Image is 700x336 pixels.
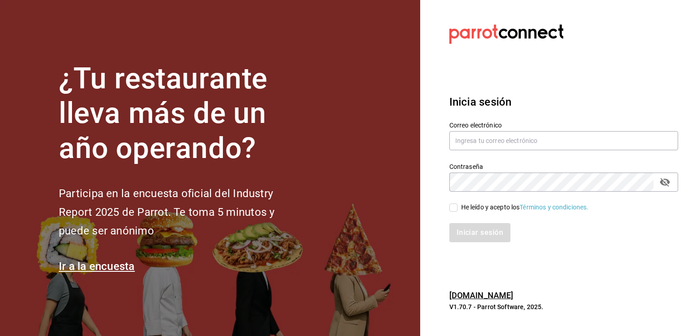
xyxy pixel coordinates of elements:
[449,122,678,128] label: Correo electrónico
[59,260,135,273] a: Ir a la encuesta
[449,290,514,300] a: [DOMAIN_NAME]
[449,94,678,110] h3: Inicia sesión
[449,163,678,169] label: Contraseña
[461,203,589,212] div: He leído y acepto los
[449,131,678,150] input: Ingresa tu correo electrónico
[520,204,588,211] a: Términos y condiciones.
[59,61,305,166] h1: ¿Tu restaurante lleva más de un año operando?
[449,302,678,311] p: V1.70.7 - Parrot Software, 2025.
[59,184,305,240] h2: Participa en la encuesta oficial del Industry Report 2025 de Parrot. Te toma 5 minutos y puede se...
[657,174,673,190] button: passwordField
